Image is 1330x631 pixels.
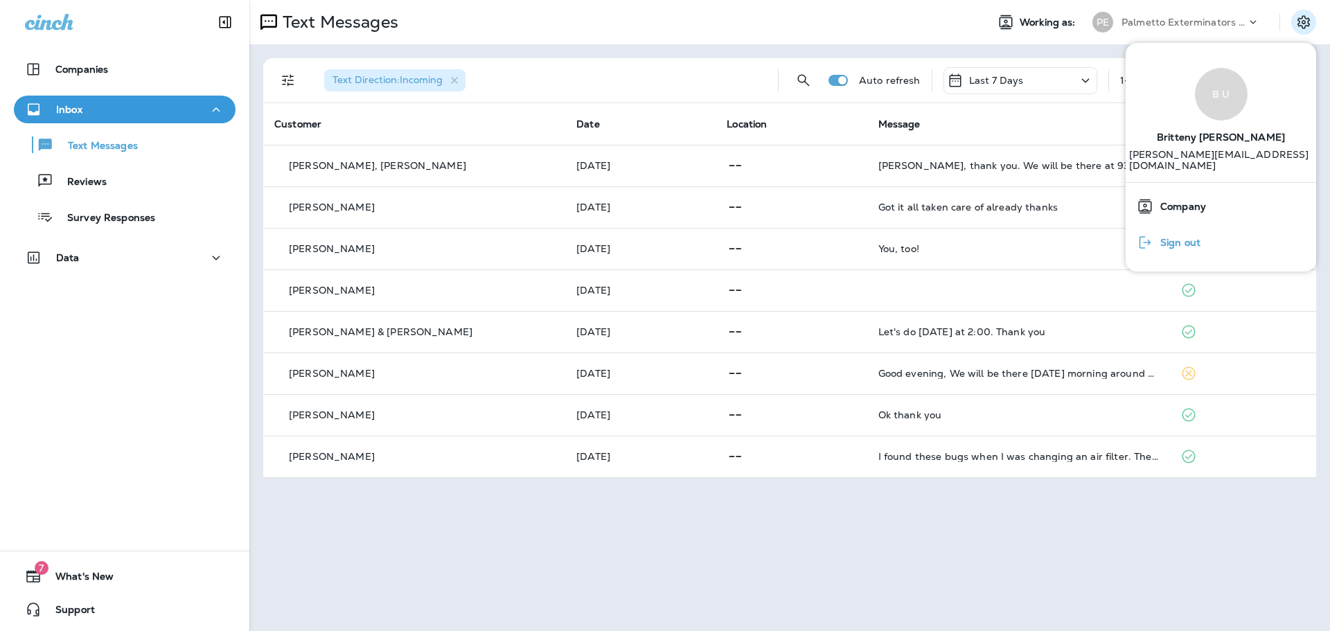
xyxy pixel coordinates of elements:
[35,561,48,575] span: 7
[14,202,236,231] button: Survey Responses
[1129,149,1313,182] p: [PERSON_NAME][EMAIL_ADDRESS][DOMAIN_NAME]
[1126,54,1316,182] a: B UBritteny [PERSON_NAME] [PERSON_NAME][EMAIL_ADDRESS][DOMAIN_NAME]
[878,160,1158,171] div: Jason, thank you. We will be there at 930 am Wednesday to pull all the Tyvek and tape on the firs...
[859,75,921,86] p: Auto refresh
[576,409,704,420] p: Aug 26, 2025 02:07 PM
[206,8,245,36] button: Collapse Sidebar
[1126,188,1316,224] button: Company
[14,244,236,272] button: Data
[1092,12,1113,33] div: PE
[969,75,1024,86] p: Last 7 Days
[727,118,767,130] span: Location
[1291,10,1316,35] button: Settings
[878,451,1158,462] div: I found these bugs when I was changing an air filter. They are dead. Are these termites?
[878,118,921,130] span: Message
[289,160,466,171] p: [PERSON_NAME], [PERSON_NAME]
[54,140,138,153] p: Text Messages
[1131,193,1311,220] a: Company
[878,326,1158,337] div: Let's do Friday at 2:00. Thank you
[576,368,704,379] p: Aug 27, 2025 05:26 PM
[289,451,375,462] p: [PERSON_NAME]
[576,243,704,254] p: Aug 28, 2025 04:17 PM
[53,212,155,225] p: Survey Responses
[790,66,817,94] button: Search Messages
[56,104,82,115] p: Inbox
[42,571,114,587] span: What's New
[289,368,375,379] p: [PERSON_NAME]
[1153,201,1206,213] span: Company
[1195,68,1248,121] div: B U
[878,368,1158,379] div: Good evening, We will be there Friday morning around 830 open this up
[1157,121,1285,149] span: Britteny [PERSON_NAME]
[1126,224,1316,260] button: Sign out
[14,96,236,123] button: Inbox
[332,73,443,86] span: Text Direction : Incoming
[576,118,600,130] span: Date
[14,130,236,159] button: Text Messages
[289,243,375,254] p: [PERSON_NAME]
[1121,17,1246,28] p: Palmetto Exterminators LLC
[42,604,95,621] span: Support
[274,118,321,130] span: Customer
[14,596,236,623] button: Support
[878,409,1158,420] div: Ok thank you
[289,409,375,420] p: [PERSON_NAME]
[56,252,80,263] p: Data
[1153,237,1200,249] span: Sign out
[14,55,236,83] button: Companies
[14,166,236,195] button: Reviews
[289,326,472,337] p: [PERSON_NAME] & [PERSON_NAME]
[576,285,704,296] p: Aug 28, 2025 12:26 PM
[878,202,1158,213] div: Got it all taken care of already thanks
[274,66,302,94] button: Filters
[1020,17,1079,28] span: Working as:
[55,64,108,75] p: Companies
[1120,75,1135,86] div: 1 - 8
[576,451,704,462] p: Aug 26, 2025 01:59 PM
[324,69,465,91] div: Text Direction:Incoming
[576,160,704,171] p: Aug 30, 2025 09:38 AM
[878,243,1158,254] div: You, too!
[576,326,704,337] p: Aug 28, 2025 08:01 AM
[576,202,704,213] p: Aug 29, 2025 03:06 PM
[289,285,375,296] p: [PERSON_NAME]
[14,562,236,590] button: 7What's New
[277,12,398,33] p: Text Messages
[53,176,107,189] p: Reviews
[289,202,375,213] p: [PERSON_NAME]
